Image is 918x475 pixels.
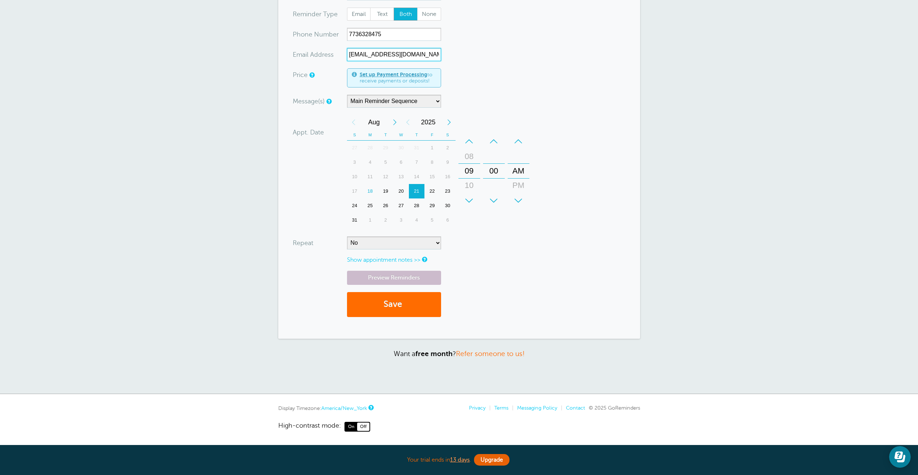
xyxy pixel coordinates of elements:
[347,292,441,317] button: Save
[278,422,640,431] a: High-contrast mode: On Off
[347,198,363,213] div: 24
[278,405,373,411] div: Display Timezone:
[393,155,409,170] div: 6
[293,72,308,78] label: Price
[362,198,378,213] div: 25
[378,155,393,170] div: 5
[424,198,440,213] div: 29
[422,257,426,262] a: Notes are for internal use only, and are not visible to your clients.
[309,73,314,77] a: An optional price for the appointment. If you set a price, you can include a payment link in your...
[440,170,456,184] div: 16
[443,115,456,129] div: Next Year
[394,8,417,20] span: Both
[393,184,409,198] div: 20
[461,193,478,207] div: 11
[321,405,367,411] a: America/New_York
[378,213,393,227] div: Tuesday, September 2
[409,213,424,227] div: 4
[360,72,436,84] span: to receive payments or deposits!
[347,141,363,155] div: 27
[378,184,393,198] div: 19
[293,240,313,246] label: Repeat
[347,184,363,198] div: Sunday, August 17
[440,198,456,213] div: 30
[347,184,363,198] div: 17
[347,170,363,184] div: 10
[424,141,440,155] div: 1
[393,129,409,141] th: W
[409,198,424,213] div: 28
[456,350,525,358] a: Refer someone to us!
[393,213,409,227] div: Wednesday, September 3
[409,155,424,170] div: Thursday, August 7
[388,115,401,129] div: Next Month
[450,457,470,463] a: 13 days
[362,184,378,198] div: 18
[371,8,394,20] span: Text
[362,129,378,141] th: M
[360,115,388,129] span: August
[440,155,456,170] div: Saturday, August 9
[461,178,478,193] div: 10
[424,213,440,227] div: Friday, September 5
[278,350,640,358] p: Want a ?
[378,184,393,198] div: Tuesday, August 19
[440,184,456,198] div: Saturday, August 23
[517,405,557,411] a: Messaging Policy
[461,149,478,164] div: 08
[378,155,393,170] div: Tuesday, August 5
[409,141,424,155] div: Thursday, July 31
[557,405,562,411] li: |
[401,115,414,129] div: Previous Year
[357,423,369,431] span: Off
[393,141,409,155] div: Wednesday, July 30
[362,141,378,155] div: Monday, July 28
[440,170,456,184] div: Saturday, August 16
[362,213,378,227] div: 1
[362,170,378,184] div: Monday, August 11
[440,213,456,227] div: 6
[293,51,305,58] span: Ema
[461,164,478,178] div: 09
[293,11,338,17] label: Reminder Type
[347,155,363,170] div: 3
[378,170,393,184] div: 12
[393,184,409,198] div: Wednesday, August 20
[510,164,527,178] div: AM
[440,184,456,198] div: 23
[409,198,424,213] div: Thursday, August 28
[440,129,456,141] th: S
[485,164,503,178] div: 00
[393,198,409,213] div: 27
[393,141,409,155] div: 30
[293,28,347,41] div: mber
[409,213,424,227] div: Thursday, September 4
[305,31,323,38] span: ne Nu
[293,48,347,61] div: ress
[440,213,456,227] div: Saturday, September 6
[458,134,480,208] div: Hours
[393,170,409,184] div: 13
[326,99,331,104] a: Simple templates and custom messages will use the reminder schedule set under Settings > Reminder...
[378,170,393,184] div: Tuesday, August 12
[347,170,363,184] div: Sunday, August 10
[293,98,325,104] label: Message(s)
[418,8,441,20] span: None
[347,257,420,263] a: Show appointment notes >>
[362,141,378,155] div: 28
[362,184,378,198] div: Today, Monday, August 18
[347,115,360,129] div: Previous Month
[414,115,443,129] span: 2025
[474,454,509,466] a: Upgrade
[510,178,527,193] div: PM
[293,31,305,38] span: Pho
[393,170,409,184] div: Wednesday, August 13
[417,8,441,21] label: None
[424,198,440,213] div: Friday, August 29
[409,184,424,198] div: 21
[360,72,427,77] a: Set up Payment Processing
[508,405,513,411] li: |
[345,423,357,431] span: On
[393,213,409,227] div: 3
[424,155,440,170] div: 8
